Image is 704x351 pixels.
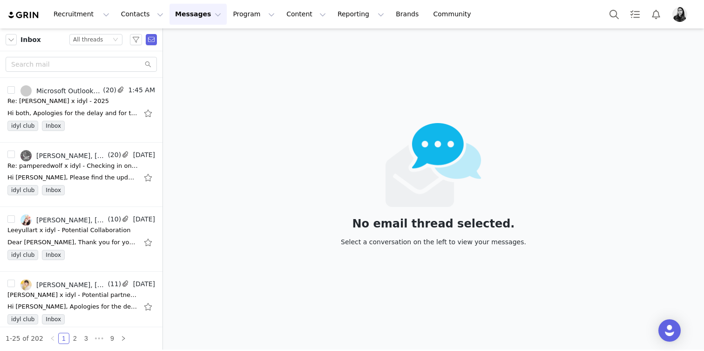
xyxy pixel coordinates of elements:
[7,314,38,324] span: idyl club
[7,185,38,195] span: idyl club
[70,333,80,344] a: 2
[20,85,101,96] a: Microsoft Outlook, [PERSON_NAME], [PERSON_NAME], [PERSON_NAME]
[145,61,151,68] i: icon: search
[658,319,681,342] div: Open Intercom Messenger
[118,333,129,344] li: Next Page
[7,11,40,20] img: grin logo
[106,214,121,224] span: (10)
[106,279,121,289] span: (11)
[20,150,106,161] a: [PERSON_NAME], [PERSON_NAME] [PERSON_NAME]
[42,185,65,195] span: Inbox
[332,4,390,25] button: Reporting
[6,333,43,344] li: 1-25 of 202
[59,333,69,344] a: 1
[20,214,106,226] a: [PERSON_NAME], [PERSON_NAME]
[169,4,227,25] button: Messages
[69,333,81,344] li: 2
[390,4,427,25] a: Brands
[6,57,157,72] input: Search mail
[101,85,116,95] span: (20)
[106,150,121,160] span: (20)
[121,336,126,341] i: icon: right
[227,4,280,25] button: Program
[42,314,65,324] span: Inbox
[7,161,138,171] div: Re: pamperedwolf x idyl - Checking in one last time.
[20,35,41,45] span: Inbox
[42,121,65,131] span: Inbox
[7,121,38,131] span: idyl club
[36,281,106,289] div: [PERSON_NAME], [PERSON_NAME]
[7,226,130,235] div: Leeyullart x idyl - Potential Collaboration
[7,238,138,247] div: Dear Ornella, Thank you for your email. We are sharing the product list selected by LeeYull, atta...
[20,214,32,226] img: 6228b5b4-8b66-4b50-8631-ccf0588e0865.jpg
[625,4,645,25] a: Tasks
[341,237,526,247] div: Select a conversation on the left to view your messages.
[20,150,32,161] img: 07e02013-cbce-4be4-80d9-193afe1322ad.jpg
[81,333,91,344] a: 3
[36,87,101,95] div: Microsoft Outlook, [PERSON_NAME], [PERSON_NAME], [PERSON_NAME]
[107,333,118,344] li: 9
[672,7,687,22] img: 3988666f-b618-4335-b92d-0222703392cd.jpg
[604,4,624,25] button: Search
[7,250,38,260] span: idyl club
[341,219,526,229] div: No email thread selected.
[50,336,55,341] i: icon: left
[20,279,32,290] img: 83d1d666-6094-4762-9d9d-be6877ed765a.jpg
[113,37,118,43] i: icon: down
[386,123,482,207] img: emails-empty2x.png
[281,4,332,25] button: Content
[428,4,481,25] a: Community
[42,250,65,260] span: Inbox
[7,96,109,106] div: Re: Amie Chase x idyl - 2025
[36,152,106,159] div: [PERSON_NAME], [PERSON_NAME] [PERSON_NAME]
[646,4,666,25] button: Notifications
[48,4,115,25] button: Recruitment
[20,279,106,290] a: [PERSON_NAME], [PERSON_NAME]
[92,333,107,344] li: Next 3 Pages
[7,290,138,300] div: Alice x idyl - Potential partnership
[92,333,107,344] span: •••
[667,7,697,22] button: Profile
[7,109,138,118] div: Hi both, Apologies for the delay and for the email issues - we were switching hosting providers a...
[146,34,157,45] span: Send Email
[7,173,138,182] div: Hi Ornella, Please find the updated invoice attached Thanks again, Gemma On Sun, 31 Aug 2025 at 1...
[73,34,103,45] div: All threads
[81,333,92,344] li: 3
[7,302,138,311] div: Hi Ornella, Apologies for the delayed reply. At the moment, we have some ongoing collaborations w...
[107,333,117,344] a: 9
[47,333,58,344] li: Previous Page
[58,333,69,344] li: 1
[36,216,106,224] div: [PERSON_NAME], [PERSON_NAME]
[115,4,169,25] button: Contacts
